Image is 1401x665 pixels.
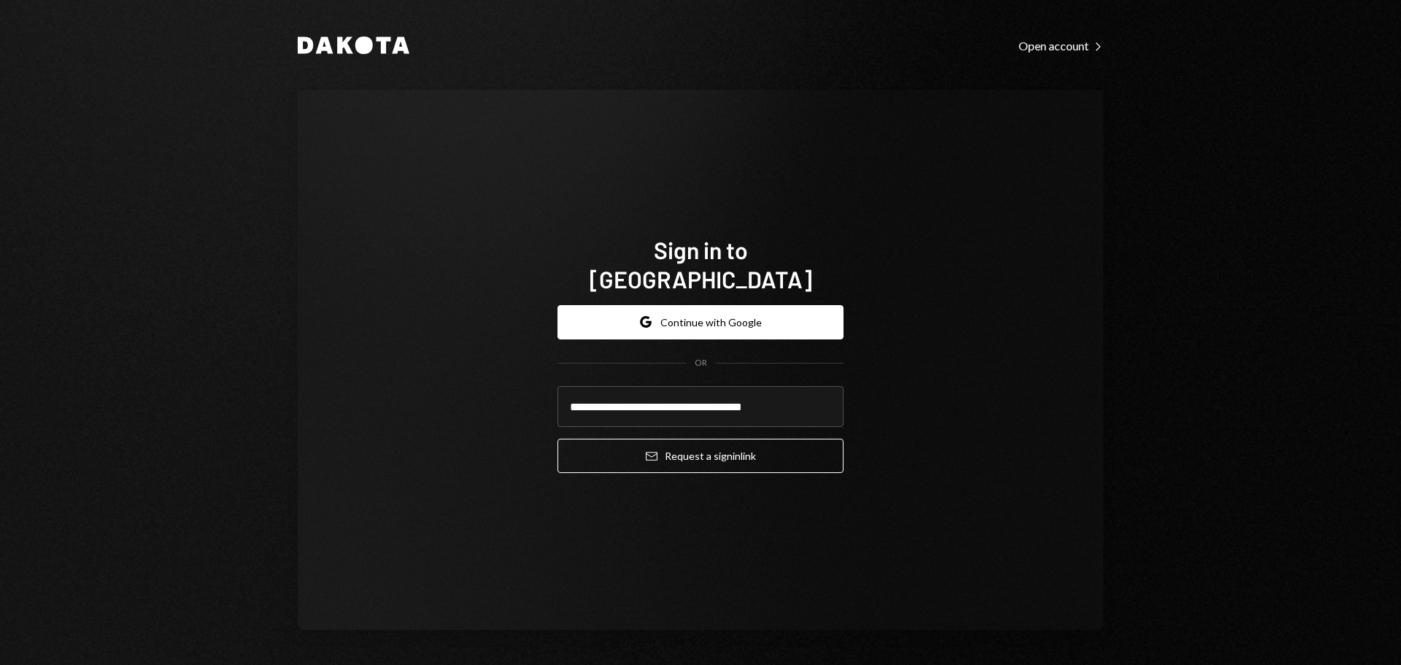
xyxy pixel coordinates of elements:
h1: Sign in to [GEOGRAPHIC_DATA] [557,235,844,293]
div: Open account [1019,39,1103,53]
button: Continue with Google [557,305,844,339]
div: OR [695,357,707,369]
a: Open account [1019,37,1103,53]
button: Request a signinlink [557,439,844,473]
